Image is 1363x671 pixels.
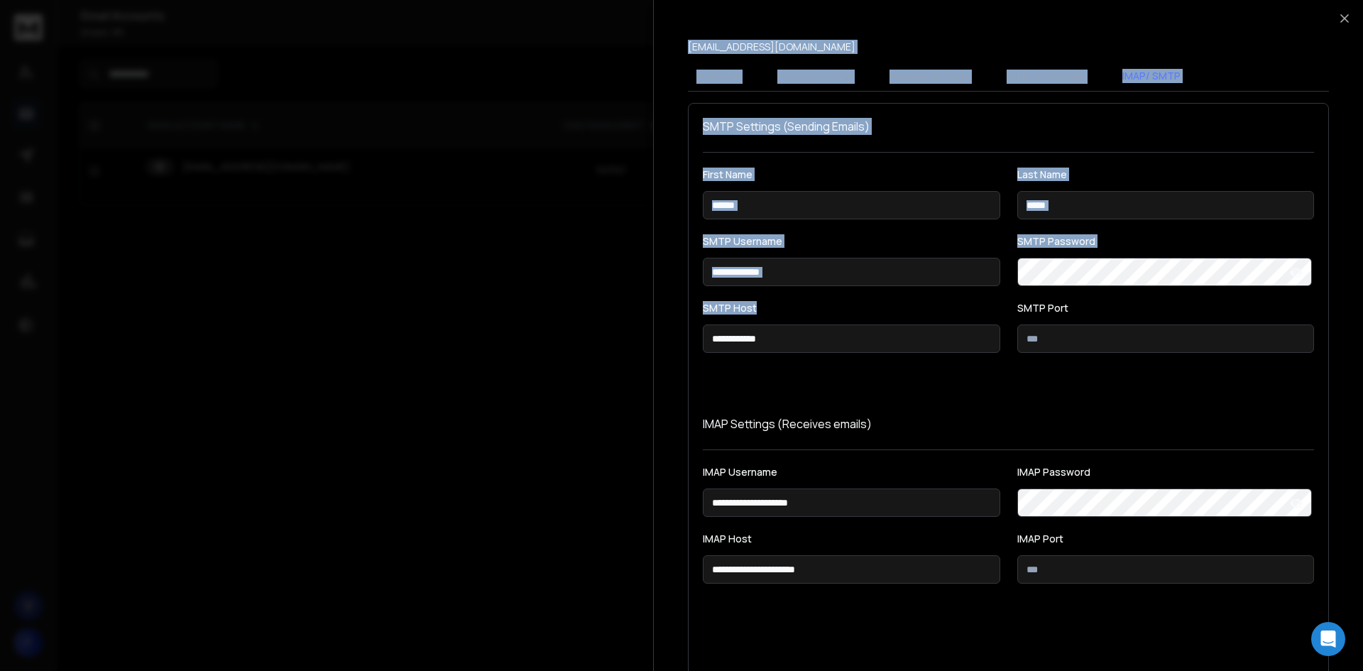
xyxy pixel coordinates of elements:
label: SMTP Password [1017,236,1315,246]
button: Mailbox Settings [998,61,1094,92]
p: IMAP Settings (Receives emails) [703,415,1314,432]
label: Last Name [1017,170,1315,180]
label: IMAP Username [703,467,1000,477]
label: IMAP Port [1017,534,1315,544]
label: SMTP Username [703,236,1000,246]
label: IMAP Host [703,534,1000,544]
h1: SMTP Settings (Sending Emails) [703,118,1314,135]
button: Overview [688,61,749,92]
div: Open Intercom Messenger [1311,622,1345,656]
button: Warmup Settings [881,61,978,92]
label: SMTP Port [1017,303,1315,313]
button: IMAP/ SMTP [1114,60,1189,93]
label: SMTP Host [703,303,1000,313]
label: IMAP Password [1017,467,1315,477]
label: First Name [703,170,1000,180]
button: Campaign Stats [769,61,861,92]
p: [EMAIL_ADDRESS][DOMAIN_NAME] [688,40,855,54]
